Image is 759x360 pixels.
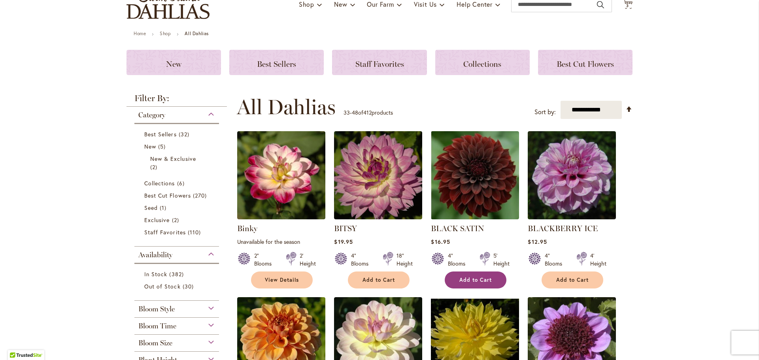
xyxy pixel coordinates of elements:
span: Collections [463,59,501,69]
a: In Stock 382 [144,270,211,278]
span: Best Sellers [144,130,177,138]
span: New [166,59,181,69]
a: BLACKBERRY ICE [528,213,616,221]
a: Exclusive [144,216,211,224]
a: BLACK SATIN [431,224,484,233]
span: 5 [158,142,168,151]
span: Staff Favorites [144,228,186,236]
strong: Filter By: [126,94,227,107]
a: New &amp; Exclusive [150,155,205,171]
a: Home [134,30,146,36]
img: Binky [237,131,325,219]
button: Add to Cart [348,271,410,288]
a: Best Sellers [144,130,211,138]
button: Add to Cart [542,271,603,288]
a: Binky [237,213,325,221]
a: View Details [251,271,313,288]
p: - of products [344,106,393,119]
span: 1 [160,204,168,212]
span: Staff Favorites [355,59,404,69]
a: New [126,50,221,75]
button: Add to Cart [445,271,506,288]
span: Add to Cart [556,277,589,283]
div: 2' Height [300,252,316,268]
span: Best Sellers [257,59,296,69]
span: Bloom Size [138,339,172,347]
a: BITSY [334,224,357,233]
img: BLACK SATIN [431,131,519,219]
div: 2" Blooms [254,252,276,268]
a: Best Sellers [229,50,324,75]
span: Exclusive [144,216,170,224]
a: Collections [144,179,211,187]
span: 110 [188,228,203,236]
p: Unavailable for the season [237,238,325,245]
span: $12.95 [528,238,547,245]
span: 32 [179,130,191,138]
a: BLACK SATIN [431,213,519,221]
span: 382 [169,270,185,278]
a: Staff Favorites [332,50,427,75]
span: 30 [183,282,196,290]
span: Best Cut Flowers [144,192,191,199]
span: Add to Cart [363,277,395,283]
a: Best Cut Flowers [538,50,632,75]
div: 5' Height [493,252,510,268]
span: Collections [144,179,175,187]
span: 48 [352,109,358,116]
span: 412 [363,109,372,116]
span: 6 [177,179,187,187]
img: BLACKBERRY ICE [528,131,616,219]
a: Best Cut Flowers [144,191,211,200]
div: 4" Blooms [545,252,567,268]
span: 33 [344,109,350,116]
span: Out of Stock [144,283,181,290]
span: New [144,143,156,150]
a: Staff Favorites [144,228,211,236]
a: New [144,142,211,151]
span: $16.95 [431,238,450,245]
span: 3 [626,3,629,8]
span: Seed [144,204,158,211]
span: 2 [172,216,181,224]
div: 4" Blooms [351,252,373,268]
span: Category [138,111,165,119]
span: Bloom Time [138,322,176,330]
span: $19.95 [334,238,353,245]
span: 270 [193,191,209,200]
a: Shop [160,30,171,36]
span: Best Cut Flowers [557,59,614,69]
a: Out of Stock 30 [144,282,211,290]
a: Binky [237,224,257,233]
div: 18" Height [396,252,413,268]
span: View Details [265,277,299,283]
span: Add to Cart [459,277,492,283]
span: In Stock [144,270,167,278]
strong: All Dahlias [185,30,209,36]
a: BITSY [334,213,422,221]
label: Sort by: [534,105,556,119]
span: Availability [138,251,172,259]
a: Collections [435,50,530,75]
span: New & Exclusive [150,155,196,162]
span: All Dahlias [237,95,336,119]
div: 4" Blooms [448,252,470,268]
span: Bloom Style [138,305,175,313]
img: BITSY [334,131,422,219]
a: BLACKBERRY ICE [528,224,598,233]
span: 2 [150,163,159,171]
a: Seed [144,204,211,212]
div: 4' Height [590,252,606,268]
iframe: Launch Accessibility Center [6,332,28,354]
